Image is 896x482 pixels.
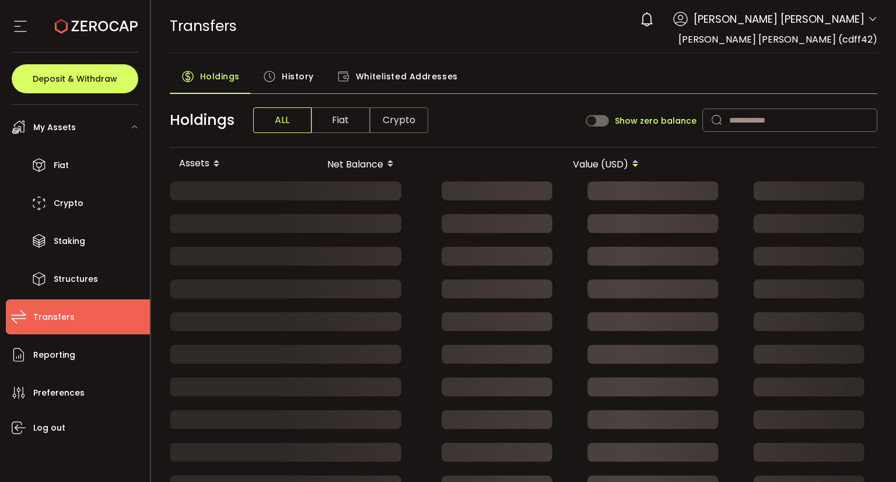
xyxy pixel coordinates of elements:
span: Show zero balance [615,117,696,125]
button: Deposit & Withdraw [12,64,138,93]
span: Transfers [170,16,237,36]
span: Holdings [170,109,235,131]
iframe: Chat Widget [761,356,896,482]
span: Transfers [33,309,75,326]
span: Preferences [33,385,85,401]
span: Whitelisted Addresses [356,65,458,88]
span: [PERSON_NAME] [PERSON_NAME] (cdff42) [678,33,877,46]
span: History [282,65,314,88]
div: Net Balance [281,154,403,174]
div: Assets [170,154,281,174]
div: Value (USD) [526,154,648,174]
span: Deposit & Withdraw [33,75,117,83]
span: My Assets [33,119,76,136]
span: Reporting [33,347,75,364]
span: Fiat [311,107,370,133]
span: ALL [253,107,311,133]
span: Crypto [370,107,428,133]
span: Holdings [200,65,240,88]
span: Log out [33,420,65,436]
span: Structures [54,271,98,288]
span: Fiat [54,157,69,174]
span: Staking [54,233,85,250]
span: [PERSON_NAME] [PERSON_NAME] [694,11,864,27]
span: Crypto [54,195,83,212]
